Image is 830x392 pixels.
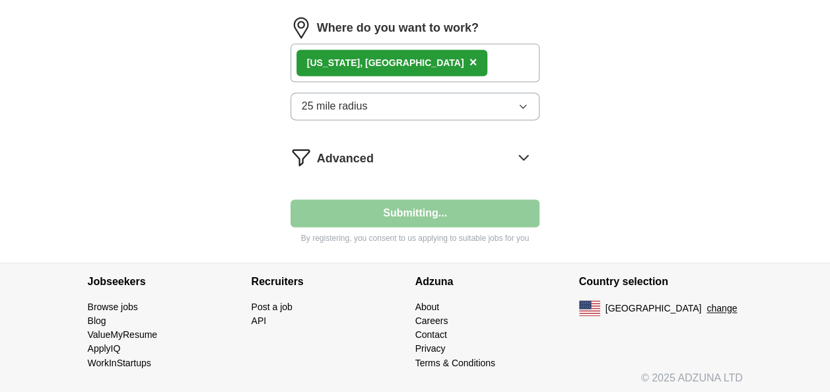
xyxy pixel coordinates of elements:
a: Terms & Conditions [415,357,495,368]
button: change [707,302,737,315]
label: Where do you want to work? [317,19,479,37]
a: Careers [415,315,448,326]
a: ValueMyResume [88,329,158,340]
button: Submitting... [291,199,540,227]
a: API [252,315,267,326]
button: 25 mile radius [291,92,540,120]
a: About [415,302,440,312]
img: filter [291,147,312,168]
a: Blog [88,315,106,326]
a: WorkInStartups [88,357,151,368]
span: 25 mile radius [302,98,368,114]
span: × [469,55,477,69]
img: location.png [291,17,312,38]
a: Browse jobs [88,302,138,312]
a: Privacy [415,343,446,354]
button: × [469,53,477,73]
img: US flag [579,300,600,316]
div: [US_STATE], [GEOGRAPHIC_DATA] [307,56,464,70]
p: By registering, you consent to us applying to suitable jobs for you [291,232,540,244]
a: Post a job [252,302,293,312]
span: [GEOGRAPHIC_DATA] [605,302,702,315]
span: Advanced [317,150,374,168]
h4: Country selection [579,263,743,300]
a: ApplyIQ [88,343,121,354]
a: Contact [415,329,447,340]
